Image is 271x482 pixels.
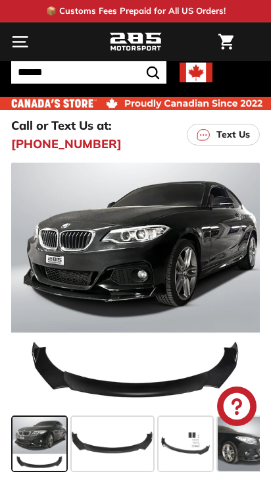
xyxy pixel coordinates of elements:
[11,117,112,134] p: Call or Text Us at:
[109,31,162,53] img: Logo_285_Motorsport_areodynamics_components
[11,135,122,153] a: [PHONE_NUMBER]
[212,23,240,61] a: Cart
[213,387,260,429] inbox-online-store-chat: Shopify online store chat
[187,124,260,146] a: Text Us
[11,61,166,84] input: Search
[216,128,250,142] p: Text Us
[46,5,226,18] p: 📦 Customs Fees Prepaid for All US Orders!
